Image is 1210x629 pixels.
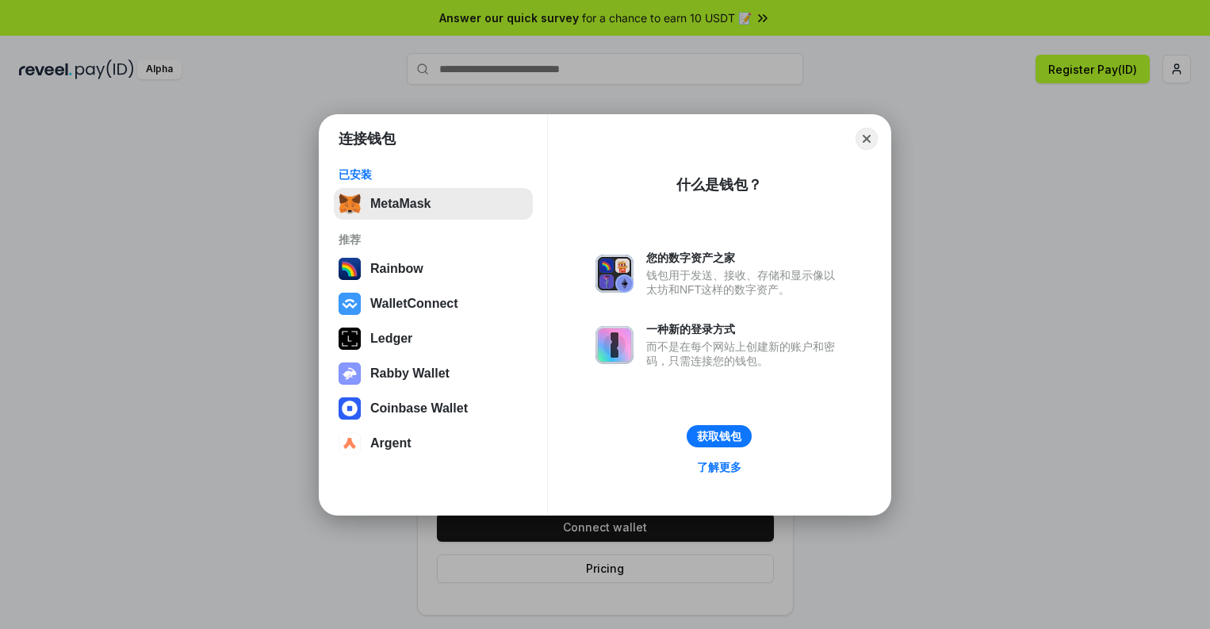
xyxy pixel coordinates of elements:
img: svg+xml,%3Csvg%20width%3D%22120%22%20height%3D%22120%22%20viewBox%3D%220%200%20120%20120%22%20fil... [339,258,361,280]
img: svg+xml,%3Csvg%20width%3D%2228%22%20height%3D%2228%22%20viewBox%3D%220%200%2028%2028%22%20fill%3D... [339,293,361,315]
div: 获取钱包 [697,429,741,443]
div: Argent [370,436,412,451]
div: 而不是在每个网站上创建新的账户和密码，只需连接您的钱包。 [646,339,843,368]
div: 一种新的登录方式 [646,322,843,336]
img: svg+xml,%3Csvg%20xmlns%3D%22http%3A%2F%2Fwww.w3.org%2F2000%2Fsvg%22%20fill%3D%22none%22%20viewBox... [595,255,634,293]
h1: 连接钱包 [339,129,396,148]
button: Coinbase Wallet [334,393,533,424]
a: 了解更多 [687,457,751,478]
img: svg+xml,%3Csvg%20xmlns%3D%22http%3A%2F%2Fwww.w3.org%2F2000%2Fsvg%22%20fill%3D%22none%22%20viewBox... [595,326,634,364]
div: 了解更多 [697,460,741,474]
div: Rabby Wallet [370,366,450,381]
div: 钱包用于发送、接收、存储和显示像以太坊和NFT这样的数字资产。 [646,268,843,297]
div: 什么是钱包？ [676,175,762,194]
div: 推荐 [339,232,528,247]
button: Close [856,128,878,150]
img: svg+xml,%3Csvg%20fill%3D%22none%22%20height%3D%2233%22%20viewBox%3D%220%200%2035%2033%22%20width%... [339,193,361,215]
div: 已安装 [339,167,528,182]
img: svg+xml,%3Csvg%20width%3D%2228%22%20height%3D%2228%22%20viewBox%3D%220%200%2028%2028%22%20fill%3D... [339,397,361,420]
button: Rabby Wallet [334,358,533,389]
div: 您的数字资产之家 [646,251,843,265]
img: svg+xml,%3Csvg%20xmlns%3D%22http%3A%2F%2Fwww.w3.org%2F2000%2Fsvg%22%20width%3D%2228%22%20height%3... [339,328,361,350]
div: WalletConnect [370,297,458,311]
div: Ledger [370,332,412,346]
div: Rainbow [370,262,423,276]
button: Argent [334,428,533,459]
button: WalletConnect [334,288,533,320]
button: 获取钱包 [687,425,752,447]
button: Rainbow [334,253,533,285]
img: svg+xml,%3Csvg%20xmlns%3D%22http%3A%2F%2Fwww.w3.org%2F2000%2Fsvg%22%20fill%3D%22none%22%20viewBox... [339,362,361,385]
div: MetaMask [370,197,431,211]
div: Coinbase Wallet [370,401,468,416]
button: Ledger [334,323,533,355]
img: svg+xml,%3Csvg%20width%3D%2228%22%20height%3D%2228%22%20viewBox%3D%220%200%2028%2028%22%20fill%3D... [339,432,361,454]
button: MetaMask [334,188,533,220]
